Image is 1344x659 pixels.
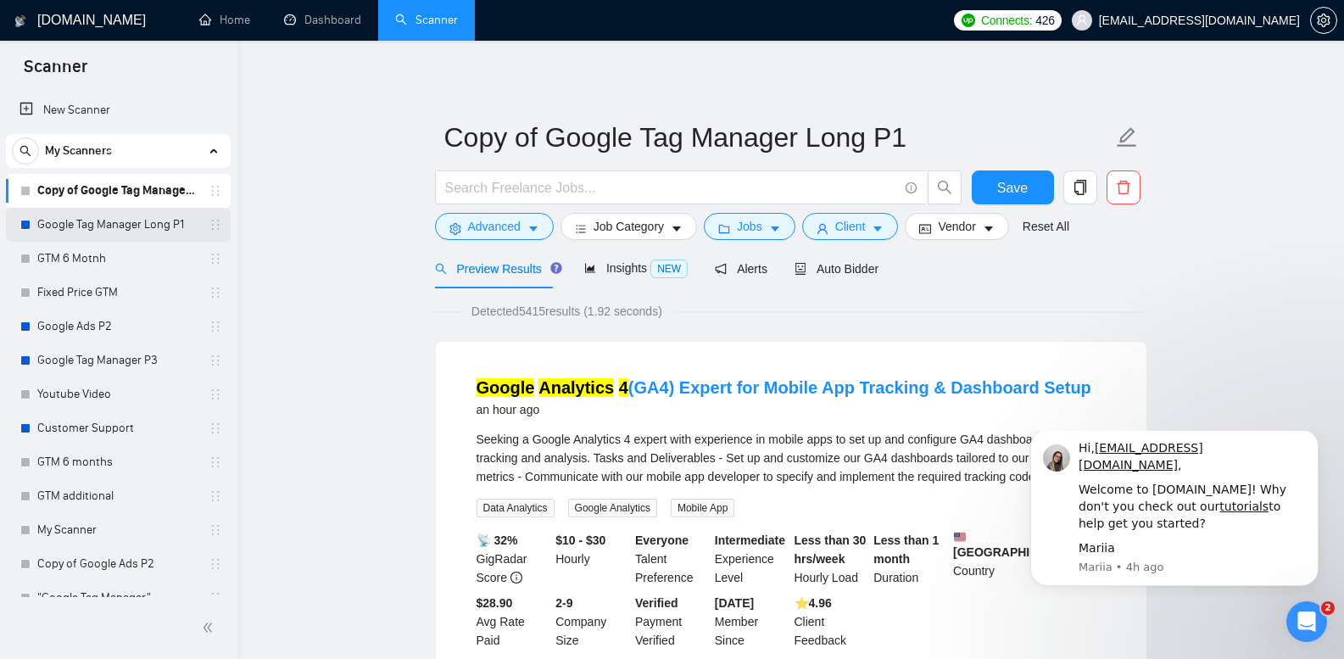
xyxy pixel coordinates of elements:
span: delete [1107,180,1140,195]
a: Google Tag Manager Long P1 [37,208,198,242]
div: Close [292,27,322,58]
span: copy [1064,180,1096,195]
button: Search for help [25,338,315,371]
span: notification [715,263,727,275]
div: an hour ago [477,399,1091,420]
div: Hourly Load [791,531,871,587]
span: edit [1116,126,1138,148]
div: Duration [870,531,950,587]
span: holder [209,354,222,367]
span: folder [718,222,730,235]
button: barsJob Categorycaret-down [560,213,697,240]
img: logo [34,32,61,59]
span: search [929,180,961,195]
p: Message from Mariia, sent 4h ago [74,129,301,144]
button: Help [226,503,339,571]
img: logo [14,8,26,35]
span: Messages [141,545,199,557]
button: Messages [113,503,226,571]
iframe: Intercom notifications message [1005,431,1344,596]
span: holder [209,184,222,198]
span: Seeking a Google Analytics 4 expert with experience in mobile apps to set up and configure GA4 da... [477,433,1090,483]
button: settingAdvancedcaret-down [435,213,554,240]
button: idcardVendorcaret-down [905,213,1008,240]
span: holder [209,523,222,537]
span: 426 [1035,11,1054,30]
span: search [13,145,38,157]
span: search [435,263,447,275]
li: New Scanner [6,93,231,127]
p: How can we help? [34,207,305,236]
a: GTM 6 Motnh [37,242,198,276]
span: Mobile App [671,499,734,517]
b: 📡 32% [477,533,518,547]
div: Message content [74,9,301,126]
a: Google Analytics 4(GA4) Expert for Mobile App Tracking & Dashboard Setup [477,378,1091,397]
button: userClientcaret-down [802,213,899,240]
a: Copy of Google Ads P2 [37,547,198,581]
mark: 4 [619,378,628,397]
span: holder [209,218,222,232]
a: New Scanner [20,93,217,127]
span: double-left [202,619,219,636]
a: GTM 6 months [37,445,198,479]
span: 2 [1321,601,1335,615]
span: Job Category [594,217,664,236]
span: Connects: [981,11,1032,30]
div: Avg Rate Paid [473,594,553,650]
a: Customer Support [37,411,198,445]
a: Google Ads P2 [37,310,198,343]
span: Help [269,545,296,557]
span: holder [209,320,222,333]
a: "Google Tag Manager" [37,581,198,615]
b: Everyone [635,533,689,547]
span: Vendor [938,217,975,236]
button: delete [1107,170,1140,204]
div: ✅ How To: Connect your agency to [DOMAIN_NAME] [25,378,315,427]
div: Send us a message [35,271,283,289]
a: dashboardDashboard [284,13,361,27]
div: Talent Preference [632,531,711,587]
a: searchScanner [395,13,458,27]
span: Home [37,545,75,557]
a: tutorials [215,69,264,82]
div: Hi, , [74,9,301,42]
span: My Scanners [45,134,112,168]
div: Seeking a Google Analytics 4 expert with experience in mobile apps to set up and configure GA4 da... [477,430,1106,486]
img: Profile image for Mariia [38,14,65,41]
div: Payment Verified [632,594,711,650]
span: holder [209,286,222,299]
div: Member Since [711,594,791,650]
img: Profile image for Mariia [214,27,248,61]
b: [GEOGRAPHIC_DATA] [953,531,1080,559]
div: Send us a messageWe typically reply in under a minute [17,257,322,321]
button: folderJobscaret-down [704,213,795,240]
div: 🔠 GigRadar Search Syntax: Query Operators for Optimized Job Searches [35,434,284,470]
span: NEW [650,260,688,278]
span: holder [209,557,222,571]
b: 2-9 [555,596,572,610]
div: GigRadar Score [473,531,553,587]
div: ✅ How To: Connect your agency to [DOMAIN_NAME] [35,385,284,421]
img: upwork-logo.png [962,14,975,27]
span: info-circle [510,572,522,584]
button: search [12,137,39,165]
a: [EMAIL_ADDRESS][DOMAIN_NAME] [74,10,198,41]
span: Data Analytics [477,499,555,517]
span: user [817,222,828,235]
a: Google Tag Manager P3 [37,343,198,377]
span: Auto Bidder [795,262,878,276]
span: setting [1311,14,1336,27]
mark: Google [477,378,535,397]
button: copy [1063,170,1097,204]
a: homeHome [199,13,250,27]
input: Scanner name... [444,116,1113,159]
div: 👑 Laziza AI - Job Pre-Qualification [25,477,315,508]
b: $28.90 [477,596,513,610]
span: holder [209,591,222,605]
a: Fixed Price GTM [37,276,198,310]
span: area-chart [584,262,596,274]
span: caret-down [769,222,781,235]
span: Google Analytics [568,499,657,517]
span: info-circle [906,182,917,193]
